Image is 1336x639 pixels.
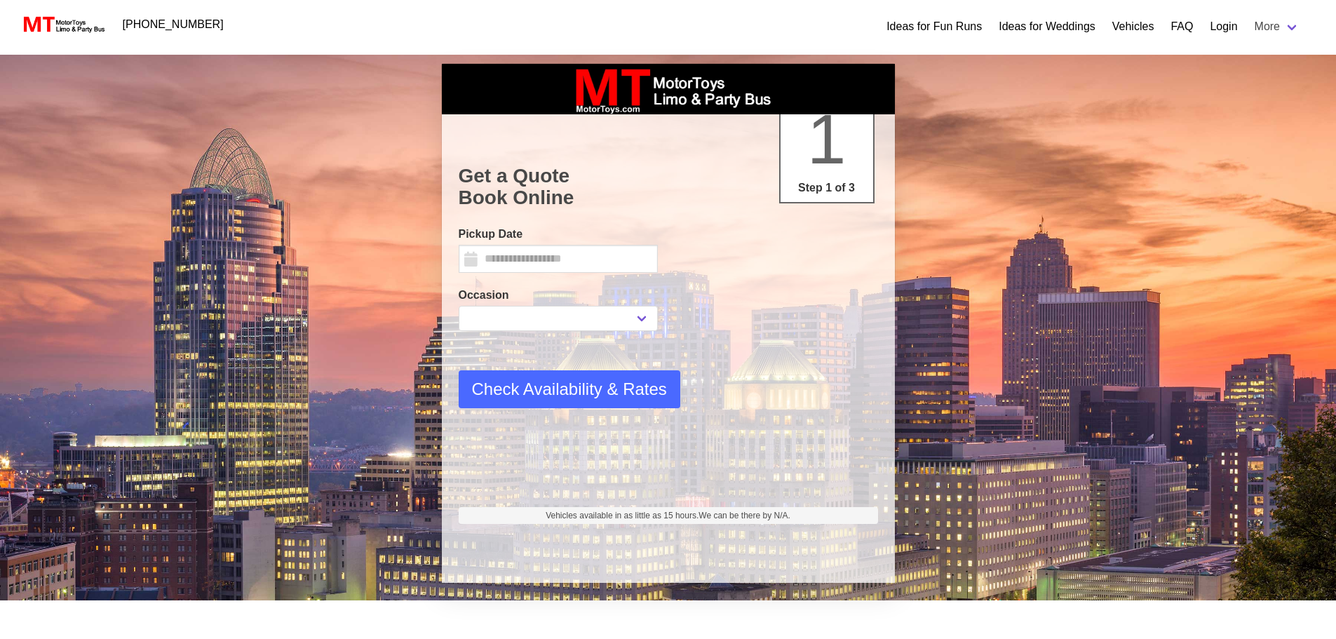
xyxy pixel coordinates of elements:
[459,226,658,243] label: Pickup Date
[1246,13,1308,41] a: More
[20,15,106,34] img: MotorToys Logo
[563,64,774,114] img: box_logo_brand.jpeg
[546,509,790,522] span: Vehicles available in as little as 15 hours.
[1210,18,1237,35] a: Login
[459,287,658,304] label: Occasion
[1112,18,1154,35] a: Vehicles
[459,165,878,209] h1: Get a Quote Book Online
[459,370,680,408] button: Check Availability & Rates
[1170,18,1193,35] a: FAQ
[472,377,667,402] span: Check Availability & Rates
[786,180,868,196] p: Step 1 of 3
[114,11,232,39] a: [PHONE_NUMBER]
[999,18,1095,35] a: Ideas for Weddings
[886,18,982,35] a: Ideas for Fun Runs
[807,100,846,178] span: 1
[699,511,790,520] span: We can be there by N/A.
